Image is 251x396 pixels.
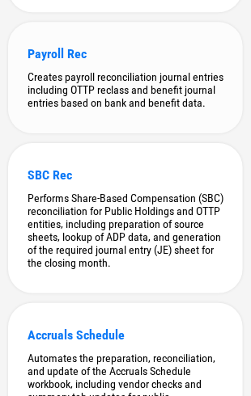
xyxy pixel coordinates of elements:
[28,46,223,61] div: Payroll Rec
[28,70,223,109] div: Creates payroll reconciliation journal entries including OTTP reclass and benefit journal entries...
[28,192,223,269] div: Performs Share-Based Compensation (SBC) reconciliation for Public Holdings and OTTP entities, inc...
[28,327,223,343] div: Accruals Schedule
[28,167,223,183] div: SBC Rec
